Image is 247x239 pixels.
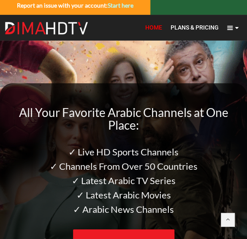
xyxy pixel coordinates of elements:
span: Plans & Pricing [171,24,219,31]
span: ✓ Latest Arabic TV Series [72,175,176,186]
strong: Report an issue with your account: [17,2,133,9]
a: Back to top [221,213,234,226]
a: Plans & Pricing [166,19,223,36]
span: All Your Favorite Arabic Channels at One Place: [19,105,228,132]
span: ✓ Arabic News Channels [73,204,174,215]
span: Home [145,24,162,31]
img: Dima HDTV [4,22,89,35]
a: Home [141,19,166,36]
a: Start here [108,2,133,9]
span: ✓ Live HD Sports Channels [68,146,179,158]
span: ✓ Channels From Over 50 Countries [50,160,198,172]
span: ✓ Latest Arabic Movies [76,189,171,201]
